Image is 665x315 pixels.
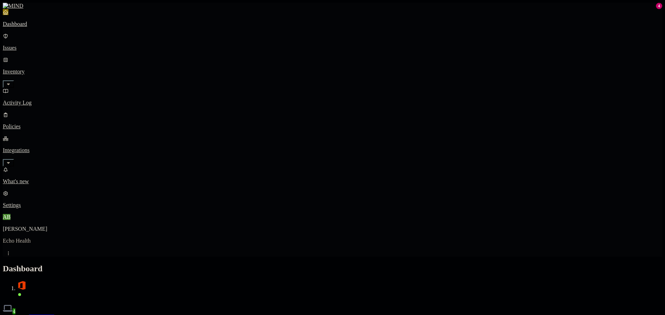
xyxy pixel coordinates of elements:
p: Issues [3,45,662,51]
a: Activity Log [3,88,662,106]
p: What's new [3,178,662,185]
p: Activity Log [3,100,662,106]
span: AB [3,214,10,220]
div: 4 [656,3,662,9]
a: Dashboard [3,9,662,27]
a: MIND [3,3,662,9]
p: Dashboard [3,21,662,27]
a: Integrations [3,135,662,165]
p: Integrations [3,147,662,153]
p: Settings [3,202,662,208]
img: MIND [3,3,23,9]
p: Inventory [3,69,662,75]
img: svg%3e [17,280,27,290]
img: svg%3e [3,303,13,313]
h2: Dashboard [3,264,662,273]
span: 4 [13,308,15,314]
a: Policies [3,112,662,130]
a: Settings [3,190,662,208]
a: Issues [3,33,662,51]
p: Echo Health [3,238,662,244]
a: What's new [3,166,662,185]
a: Inventory [3,57,662,87]
p: [PERSON_NAME] [3,226,662,232]
p: Policies [3,123,662,130]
